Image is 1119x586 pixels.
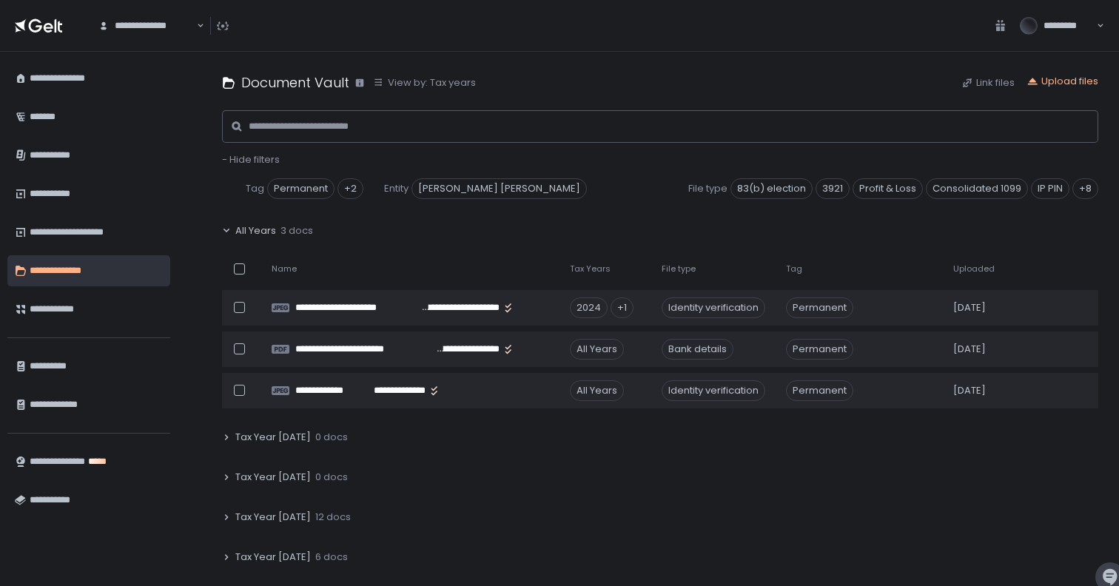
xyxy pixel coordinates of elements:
[926,178,1028,199] span: Consolidated 1099
[786,263,802,275] span: Tag
[235,550,311,564] span: Tax Year [DATE]
[611,297,634,318] div: +1
[315,511,351,524] span: 12 docs
[1031,178,1069,199] span: IP PIN
[570,263,611,275] span: Tax Years
[235,511,311,524] span: Tax Year [DATE]
[570,297,608,318] div: 2024
[235,471,311,484] span: Tax Year [DATE]
[89,10,204,41] div: Search for option
[246,182,264,195] span: Tag
[953,343,986,356] span: [DATE]
[222,153,280,166] button: - Hide filters
[315,550,348,564] span: 6 docs
[662,297,765,318] div: Identity verification
[570,380,624,401] div: All Years
[272,263,297,275] span: Name
[662,380,765,401] div: Identity verification
[337,178,363,199] div: +2
[241,73,349,92] h1: Document Vault
[1026,75,1098,88] button: Upload files
[315,431,348,444] span: 0 docs
[662,339,733,360] div: Bank details
[961,76,1015,90] button: Link files
[235,431,311,444] span: Tax Year [DATE]
[730,178,813,199] span: 83(b) election
[570,339,624,360] div: All Years
[373,76,476,90] button: View by: Tax years
[315,471,348,484] span: 0 docs
[953,301,986,314] span: [DATE]
[235,224,276,238] span: All Years
[1072,178,1098,199] div: +8
[786,297,853,318] span: Permanent
[280,224,313,238] span: 3 docs
[786,339,853,360] span: Permanent
[384,182,409,195] span: Entity
[267,178,335,199] span: Permanent
[662,263,696,275] span: File type
[688,182,727,195] span: File type
[953,384,986,397] span: [DATE]
[853,178,923,199] span: Profit & Loss
[786,380,853,401] span: Permanent
[816,178,850,199] span: 3921
[411,178,587,199] span: [PERSON_NAME] [PERSON_NAME]
[953,263,995,275] span: Uploaded
[222,152,280,166] span: - Hide filters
